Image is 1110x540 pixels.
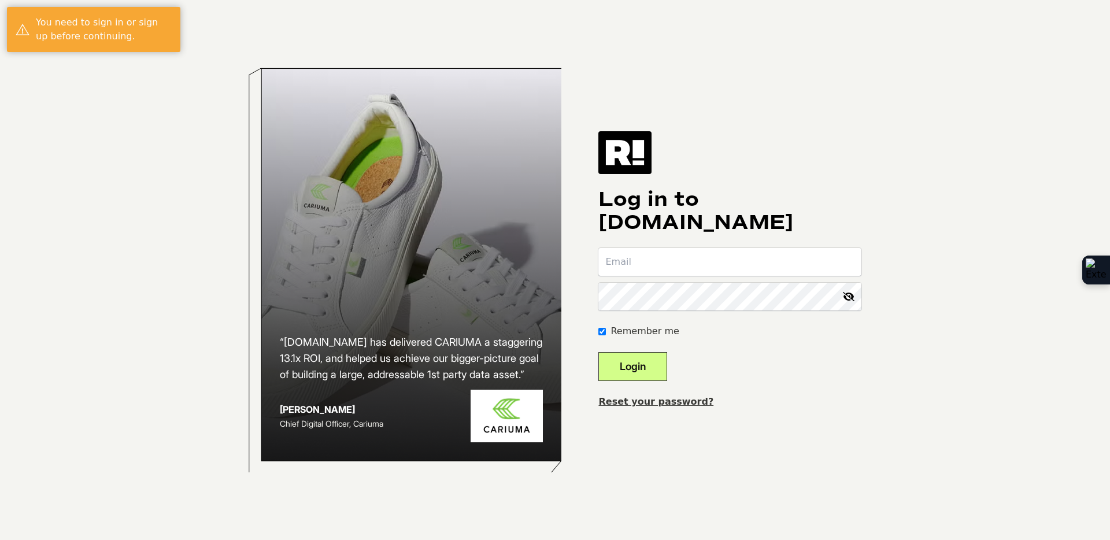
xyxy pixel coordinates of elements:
[598,396,713,407] a: Reset your password?
[598,352,667,381] button: Login
[598,188,861,234] h1: Log in to [DOMAIN_NAME]
[280,404,355,415] strong: [PERSON_NAME]
[598,131,652,174] img: Retention.com
[598,248,861,276] input: Email
[280,419,383,428] span: Chief Digital Officer, Cariuma
[1086,258,1107,282] img: Extension Icon
[610,324,679,338] label: Remember me
[280,334,543,383] h2: “[DOMAIN_NAME] has delivered CARIUMA a staggering 13.1x ROI, and helped us achieve our bigger-pic...
[36,16,172,43] div: You need to sign in or sign up before continuing.
[471,390,543,442] img: Cariuma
